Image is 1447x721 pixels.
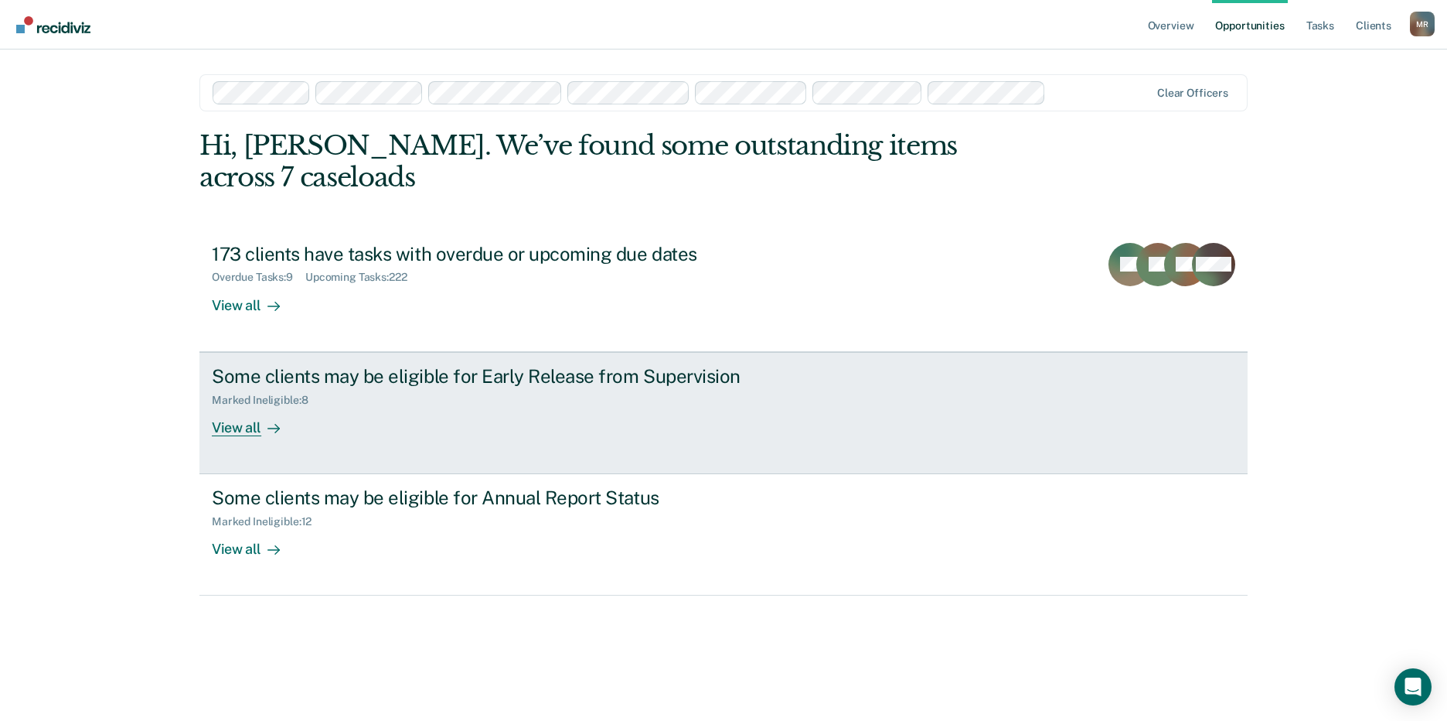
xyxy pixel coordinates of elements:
[1394,668,1432,706] div: Open Intercom Messenger
[199,231,1248,352] a: 173 clients have tasks with overdue or upcoming due datesOverdue Tasks:9Upcoming Tasks:222View all
[212,528,298,559] div: View all
[212,271,305,284] div: Overdue Tasks : 9
[199,474,1248,596] a: Some clients may be eligible for Annual Report StatusMarked Ineligible:12View all
[212,284,298,314] div: View all
[212,365,754,388] div: Some clients may be eligible for Early Release from Supervision
[212,394,320,407] div: Marked Ineligible : 8
[212,243,754,265] div: 173 clients have tasks with overdue or upcoming due dates
[16,16,90,33] img: Recidiviz
[199,130,1038,193] div: Hi, [PERSON_NAME]. We’ve found some outstanding items across 7 caseloads
[1410,12,1435,36] div: M R
[199,352,1248,474] a: Some clients may be eligible for Early Release from SupervisionMarked Ineligible:8View all
[1157,87,1228,100] div: Clear officers
[212,515,324,528] div: Marked Ineligible : 12
[305,271,420,284] div: Upcoming Tasks : 222
[1410,12,1435,36] button: Profile dropdown button
[212,406,298,436] div: View all
[212,487,754,509] div: Some clients may be eligible for Annual Report Status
